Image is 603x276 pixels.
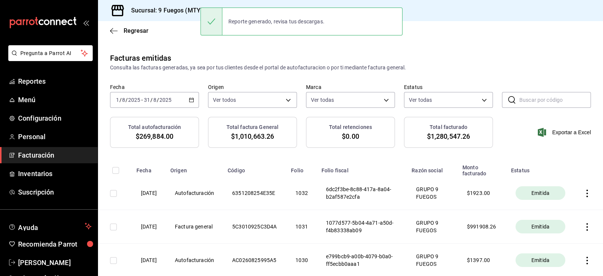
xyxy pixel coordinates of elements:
[458,176,507,210] th: $ 1923.00
[18,187,92,197] span: Suscripción
[166,160,223,176] th: Origen
[141,97,143,103] span: -
[125,6,203,15] h3: Sucursal: 9 Fuegos (MTY)
[519,92,591,107] input: Buscar por código
[18,169,92,179] span: Inventarios
[222,13,331,30] div: Reporte generado, revisa tus descargas.
[317,210,407,244] th: 1077d577-5b04-4a71-a50d-f4b83338ab09
[110,84,199,90] label: Fecha
[427,131,470,141] span: $1,280,547.26
[18,95,92,105] span: Menú
[227,123,279,131] h3: Total factura General
[231,131,274,141] span: $1,010,663.26
[159,97,172,103] input: ----
[458,210,507,244] th: $ 991908.26
[430,123,467,131] h3: Total facturado
[83,20,89,26] button: open_drawer_menu
[166,210,223,244] th: Factura general
[132,160,166,176] th: Fecha
[404,84,493,90] label: Estatus
[166,176,223,210] th: Autofacturación
[136,131,173,141] span: $269,884.00
[122,97,125,103] input: --
[18,132,92,142] span: Personal
[458,160,507,176] th: Monto facturado
[223,176,286,210] th: 6351208254E35E
[223,160,286,176] th: Código
[317,160,407,176] th: Folio fiscal
[18,222,82,231] span: Ayuda
[311,96,334,104] span: Ver todas
[110,27,148,34] button: Regresar
[132,176,166,210] th: [DATE]
[409,96,432,104] span: Ver todas
[128,97,141,103] input: ----
[18,113,92,123] span: Configuración
[407,210,458,244] th: GRUPO 9 FUEGOS
[18,258,92,268] span: [PERSON_NAME]
[8,45,93,61] button: Pregunta a Parrot AI
[132,210,166,244] th: [DATE]
[18,239,92,249] span: Recomienda Parrot
[407,176,458,210] th: GRUPO 9 FUEGOS
[329,123,372,131] h3: Total retenciones
[18,76,92,86] span: Reportes
[110,52,171,64] div: Facturas emitidas
[317,176,407,210] th: 6dc2f3be-8c88-417a-8a04-b2af587e2cfa
[213,96,236,104] span: Ver todos
[342,131,359,141] span: $0.00
[528,223,552,230] span: Emitida
[124,27,148,34] span: Regresar
[119,97,122,103] span: /
[150,97,153,103] span: /
[18,150,92,160] span: Facturación
[407,160,458,176] th: Razón social
[306,84,395,90] label: Marca
[208,84,297,90] label: Origen
[539,128,591,137] button: Exportar a Excel
[110,64,591,72] div: Consulta las facturas generadas, ya sea por tus clientes desde el portal de autofacturacion o por...
[223,210,286,244] th: 5C3010925C3D4A
[5,55,93,63] a: Pregunta a Parrot AI
[286,176,317,210] th: 1032
[125,97,128,103] span: /
[116,97,119,103] input: --
[528,256,552,264] span: Emitida
[144,97,150,103] input: --
[286,160,317,176] th: Folio
[286,210,317,244] th: 1031
[128,123,181,131] h3: Total autofacturación
[528,189,552,197] span: Emitida
[507,160,574,176] th: Estatus
[20,49,81,57] span: Pregunta a Parrot AI
[153,97,157,103] input: --
[157,97,159,103] span: /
